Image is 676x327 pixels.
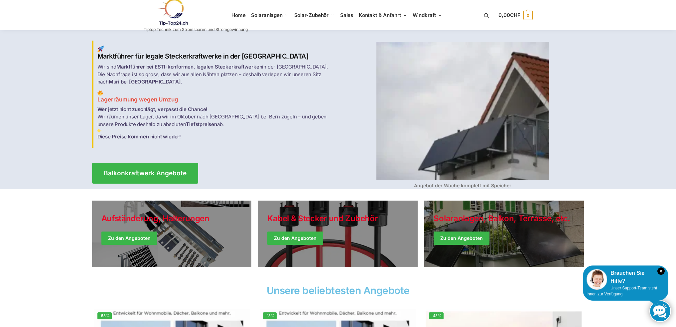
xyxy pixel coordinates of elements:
[523,11,533,20] span: 0
[587,286,657,296] span: Unser Support-Team steht Ihnen zur Verfügung
[657,267,665,275] i: Schließen
[413,12,436,18] span: Windkraft
[410,0,445,30] a: Windkraft
[498,12,520,18] span: 0,00
[144,28,248,32] p: Tiptop Technik zum Stromsparen und Stromgewinnung
[97,128,102,133] img: Home 3
[498,5,532,25] a: 0,00CHF 0
[92,285,584,295] h2: Unsere beliebtesten Angebote
[97,133,181,140] strong: Diese Preise kommen nicht wieder!
[97,46,104,52] img: Home 1
[109,79,181,85] strong: Muri bei [GEOGRAPHIC_DATA]
[97,90,103,95] img: Home 2
[587,269,665,285] div: Brauchen Sie Hilfe?
[340,12,353,18] span: Sales
[376,42,549,180] img: Home 4
[424,201,584,267] a: Winter Jackets
[92,163,198,184] a: Balkonkraftwerk Angebote
[97,63,334,86] p: Wir sind in der [GEOGRAPHIC_DATA]. Die Nachfrage ist so gross, dass wir aus allen Nähten platzen ...
[587,269,607,290] img: Customer service
[186,121,217,127] strong: Tiefstpreisen
[359,12,401,18] span: Kontakt & Anfahrt
[294,12,329,18] span: Solar-Zubehör
[291,0,337,30] a: Solar-Zubehör
[97,106,208,112] strong: Wer jetzt nicht zuschlägt, verpasst die Chance!
[248,0,291,30] a: Solaranlagen
[356,0,410,30] a: Kontakt & Anfahrt
[258,201,418,267] a: Holiday Style
[97,46,334,61] h2: Marktführer für legale Steckerkraftwerke in der [GEOGRAPHIC_DATA]
[251,12,283,18] span: Solaranlagen
[92,201,252,267] a: Holiday Style
[337,0,356,30] a: Sales
[97,90,334,104] h3: Lagerräumung wegen Umzug
[116,64,262,70] strong: Marktführer bei ESTI-konformen, legalen Steckerkraftwerken
[97,106,334,141] p: Wir räumen unser Lager, da wir im Oktober nach [GEOGRAPHIC_DATA] bei Bern zügeln – und geben unse...
[510,12,520,18] span: CHF
[104,170,187,176] span: Balkonkraftwerk Angebote
[414,183,511,188] strong: Angebot der Woche komplett mit Speicher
